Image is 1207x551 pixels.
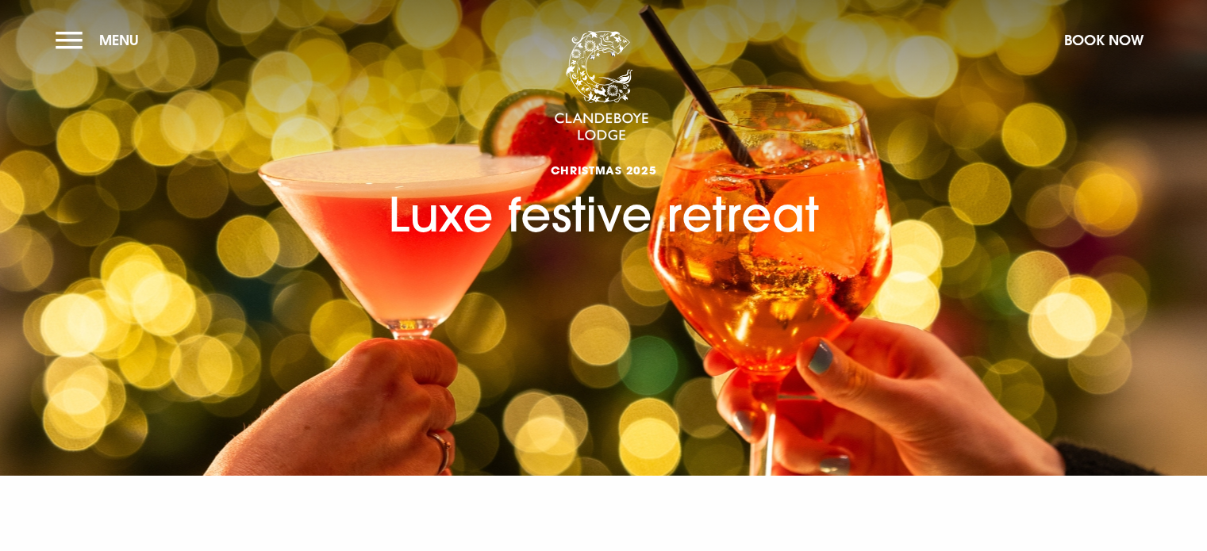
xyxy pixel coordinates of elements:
[1056,23,1151,57] button: Book Now
[388,94,819,243] h1: Luxe festive retreat
[56,23,147,57] button: Menu
[388,163,819,178] span: CHRISTMAS 2025
[99,31,139,49] span: Menu
[554,31,649,142] img: Clandeboye Lodge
